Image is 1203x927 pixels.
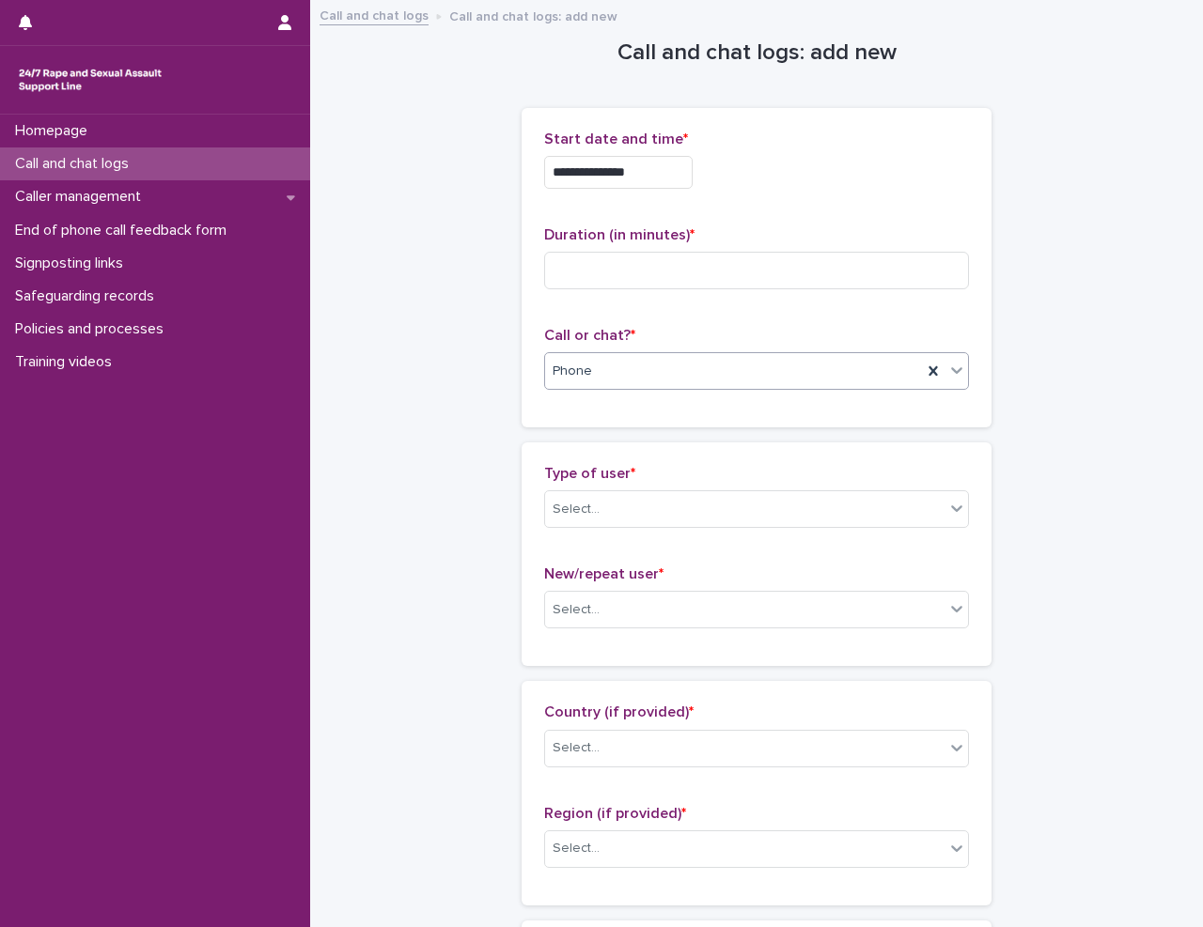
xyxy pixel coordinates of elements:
p: Call and chat logs [8,155,144,173]
img: rhQMoQhaT3yELyF149Cw [15,61,165,99]
span: Country (if provided) [544,704,694,719]
a: Call and chat logs [320,4,429,25]
p: Safeguarding records [8,287,169,305]
h1: Call and chat logs: add new [522,39,992,67]
div: Select... [553,738,600,758]
div: Select... [553,500,600,519]
span: Duration (in minutes) [544,227,695,242]
span: Type of user [544,466,635,481]
span: Region (if provided) [544,806,686,821]
div: Select... [553,600,600,620]
p: Training videos [8,353,127,371]
span: Start date and time [544,131,688,147]
p: End of phone call feedback form [8,222,242,239]
p: Caller management [8,188,156,206]
p: Call and chat logs: add new [449,5,617,25]
span: New/repeat user [544,566,664,581]
p: Homepage [8,122,102,140]
p: Signposting links [8,255,138,272]
div: Select... [553,839,600,858]
span: Phone [553,362,592,381]
p: Policies and processes [8,320,179,338]
span: Call or chat? [544,328,635,343]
